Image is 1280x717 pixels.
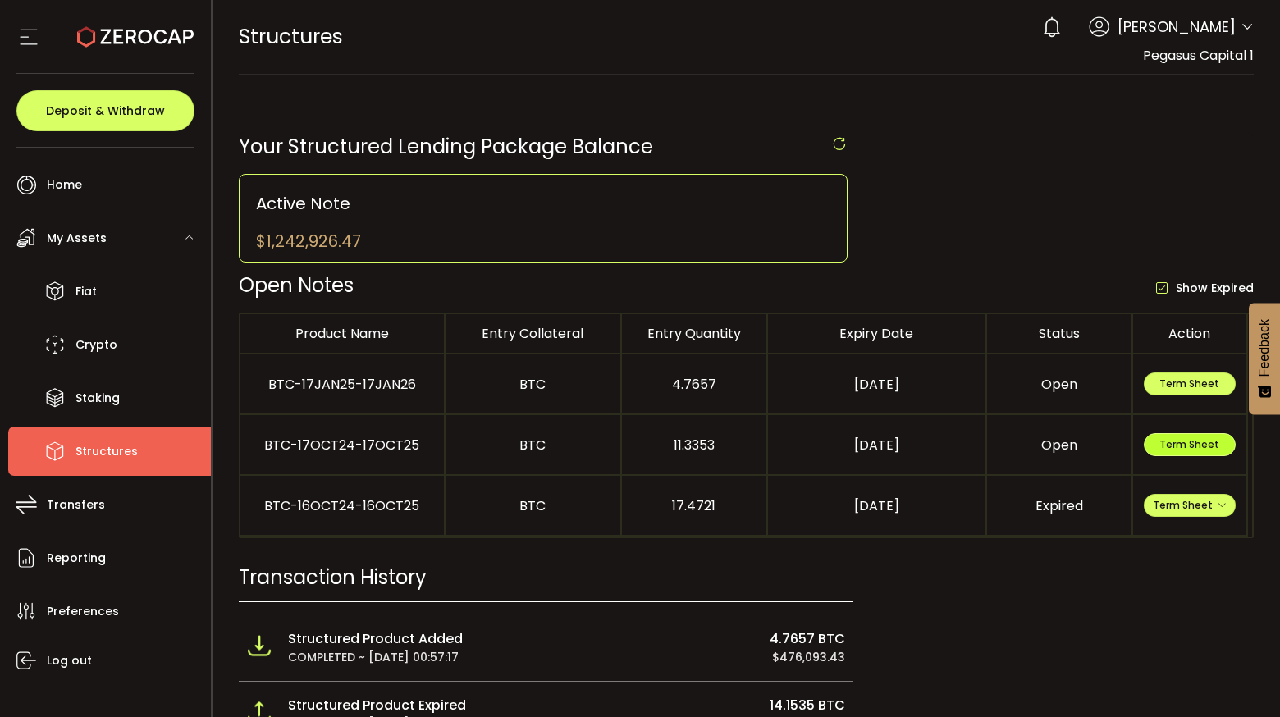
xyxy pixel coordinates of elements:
[240,496,444,515] div: BTC-16OCT24-16OCT25
[46,105,165,116] span: Deposit & Withdraw
[1153,498,1227,512] span: Term Sheet
[622,496,766,515] div: 17.4721
[239,271,747,299] div: Open Notes
[622,324,766,343] div: Entry Quantity
[987,375,1131,394] div: Open
[256,229,361,253] div: $1,242,926.47
[446,375,620,394] div: BTC
[446,324,620,343] div: Entry Collateral
[1159,437,1219,451] span: Term Sheet
[1198,638,1280,717] iframe: Chat Widget
[240,375,444,394] div: BTC-17JAN25-17JAN26
[768,496,985,515] div: [DATE]
[1144,494,1236,517] button: Term Sheet
[47,493,105,517] span: Transfers
[1249,303,1280,414] button: Feedback - Show survey
[47,649,92,673] span: Log out
[75,386,120,410] span: Staking
[47,226,107,250] span: My Assets
[768,324,985,343] div: Expiry Date
[288,629,559,648] div: Structured Product Added
[75,280,97,304] span: Fiat
[47,546,106,570] span: Reporting
[622,375,766,394] div: 4.7657
[987,436,1131,454] div: Open
[288,648,559,667] div: COMPLETED ~ [DATE] 00:57:17
[1144,433,1236,456] button: Term Sheet
[622,436,766,454] div: 11.3353
[239,22,343,51] span: Structures
[446,496,620,515] div: BTC
[239,563,854,602] div: Transaction History
[75,333,117,357] span: Crypto
[239,133,653,160] span: Your Structured Lending Package Balance
[288,696,559,715] div: Structured Product Expired
[768,436,985,454] div: [DATE]
[574,648,845,667] div: $476,093.43
[47,600,119,623] span: Preferences
[256,191,831,216] div: Active Note
[1118,16,1236,38] span: [PERSON_NAME]
[75,440,138,464] span: Structures
[768,375,985,394] div: [DATE]
[1133,324,1246,343] div: Action
[1143,46,1254,65] span: Pegasus Capital 1
[574,696,845,715] div: 14.1535 BTC
[987,324,1131,343] div: Status
[1168,281,1254,296] span: Show Expired
[574,629,845,648] div: 4.7657 BTC
[240,436,444,454] div: BTC-17OCT24-17OCT25
[247,633,272,658] img: wO9AutQrY3kVAAAAABJRU5ErkJggg==
[240,324,444,343] div: Product Name
[1144,372,1236,395] button: Term Sheet
[446,436,620,454] div: BTC
[987,496,1131,515] div: Expired
[1159,377,1219,390] span: Term Sheet
[1257,319,1272,377] span: Feedback
[16,90,194,131] button: Deposit & Withdraw
[47,173,82,197] span: Home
